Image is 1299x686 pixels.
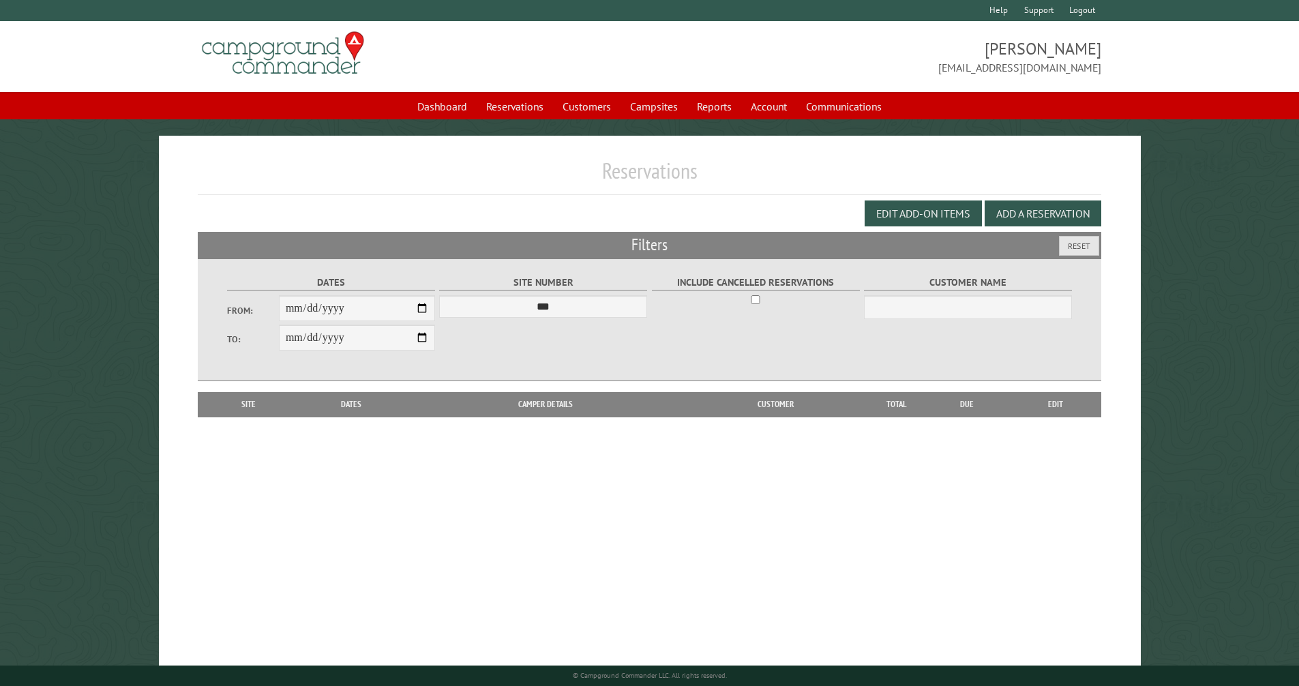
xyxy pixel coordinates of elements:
[198,158,1102,195] h1: Reservations
[227,333,279,346] label: To:
[554,93,619,119] a: Customers
[205,392,293,417] th: Site
[743,93,795,119] a: Account
[924,392,1010,417] th: Due
[573,671,727,680] small: © Campground Commander LLC. All rights reserved.
[798,93,890,119] a: Communications
[293,392,410,417] th: Dates
[198,232,1102,258] h2: Filters
[652,275,860,290] label: Include Cancelled Reservations
[1010,392,1102,417] th: Edit
[198,27,368,80] img: Campground Commander
[409,93,475,119] a: Dashboard
[681,392,869,417] th: Customer
[478,93,552,119] a: Reservations
[622,93,686,119] a: Campsites
[227,304,279,317] label: From:
[1059,236,1099,256] button: Reset
[689,93,740,119] a: Reports
[865,200,982,226] button: Edit Add-on Items
[227,275,435,290] label: Dates
[439,275,647,290] label: Site Number
[410,392,681,417] th: Camper Details
[869,392,924,417] th: Total
[985,200,1101,226] button: Add a Reservation
[864,275,1072,290] label: Customer Name
[650,38,1102,76] span: [PERSON_NAME] [EMAIL_ADDRESS][DOMAIN_NAME]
